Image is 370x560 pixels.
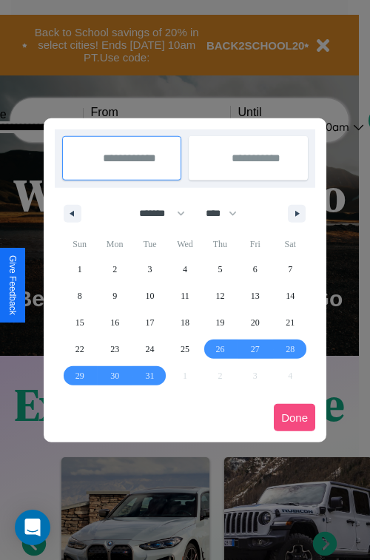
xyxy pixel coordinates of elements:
[273,309,308,336] button: 21
[215,283,224,309] span: 12
[286,336,295,362] span: 28
[97,283,132,309] button: 9
[238,309,272,336] button: 20
[286,283,295,309] span: 14
[97,362,132,389] button: 30
[146,362,155,389] span: 31
[273,232,308,256] span: Sat
[62,232,97,256] span: Sun
[181,336,189,362] span: 25
[146,336,155,362] span: 24
[167,283,202,309] button: 11
[15,510,50,545] div: Open Intercom Messenger
[181,283,189,309] span: 11
[238,283,272,309] button: 13
[218,256,222,283] span: 5
[132,362,167,389] button: 31
[75,309,84,336] span: 15
[112,283,117,309] span: 9
[62,283,97,309] button: 8
[251,309,260,336] span: 20
[146,309,155,336] span: 17
[62,336,97,362] button: 22
[273,256,308,283] button: 7
[97,309,132,336] button: 16
[148,256,152,283] span: 3
[203,256,238,283] button: 5
[75,362,84,389] span: 29
[288,256,292,283] span: 7
[146,283,155,309] span: 10
[110,309,119,336] span: 16
[110,336,119,362] span: 23
[75,336,84,362] span: 22
[97,232,132,256] span: Mon
[215,336,224,362] span: 26
[238,232,272,256] span: Fri
[132,256,167,283] button: 3
[62,362,97,389] button: 29
[7,255,18,315] div: Give Feedback
[97,336,132,362] button: 23
[183,256,187,283] span: 4
[203,336,238,362] button: 26
[273,283,308,309] button: 14
[97,256,132,283] button: 2
[62,309,97,336] button: 15
[132,232,167,256] span: Tue
[238,256,272,283] button: 6
[203,309,238,336] button: 19
[253,256,258,283] span: 6
[132,309,167,336] button: 17
[78,256,82,283] span: 1
[251,283,260,309] span: 13
[132,336,167,362] button: 24
[132,283,167,309] button: 10
[181,309,189,336] span: 18
[274,404,315,431] button: Done
[215,309,224,336] span: 19
[203,283,238,309] button: 12
[167,232,202,256] span: Wed
[110,362,119,389] span: 30
[167,309,202,336] button: 18
[273,336,308,362] button: 28
[62,256,97,283] button: 1
[238,336,272,362] button: 27
[167,336,202,362] button: 25
[251,336,260,362] span: 27
[203,232,238,256] span: Thu
[286,309,295,336] span: 21
[78,283,82,309] span: 8
[167,256,202,283] button: 4
[112,256,117,283] span: 2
